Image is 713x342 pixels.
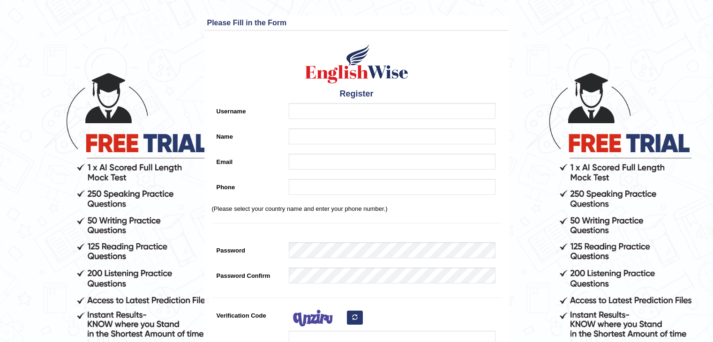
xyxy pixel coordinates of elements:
label: Password [212,242,285,255]
h4: Register [212,89,502,99]
label: Name [212,128,285,141]
p: (Please select your country name and enter your phone number.) [212,204,502,213]
img: Logo of English Wise create a new account for intelligent practice with AI [303,43,410,85]
label: Verification Code [212,307,285,320]
label: Password Confirm [212,268,285,280]
label: Phone [212,179,285,192]
h3: Please Fill in the Form [207,19,506,27]
label: Email [212,154,285,166]
label: Username [212,103,285,116]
